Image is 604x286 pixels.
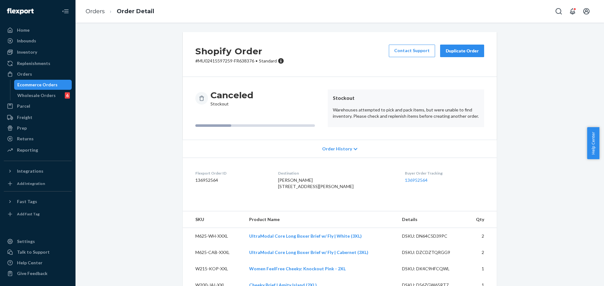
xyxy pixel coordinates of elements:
a: Inbounds [4,36,72,46]
a: Women FeelFree Cheeky: Knockout Pink - 2XL [249,266,346,271]
a: Wholesale Orders6 [14,90,72,100]
td: M625-CAB-XXXL [183,244,244,261]
ol: breadcrumbs [81,2,159,21]
button: Duplicate Order [440,45,484,57]
div: Parcel [17,103,30,109]
div: Duplicate Order [445,48,479,54]
td: 1 [466,261,497,277]
th: SKU [183,211,244,228]
dt: Flexport Order ID [195,170,268,176]
div: Help Center [17,260,42,266]
a: Settings [4,236,72,246]
a: Add Fast Tag [4,209,72,219]
h2: Shopify Order [195,45,284,58]
a: UltraModal Core Long Boxer Brief w/ Fly | White (3XL) [249,233,362,239]
div: Fast Tags [17,198,37,205]
button: Close Navigation [59,5,72,18]
a: Inventory [4,47,72,57]
div: Ecommerce Orders [17,82,58,88]
a: Orders [4,69,72,79]
dt: Destination [278,170,395,176]
button: Give Feedback [4,268,72,278]
dd: 136952564 [195,177,268,183]
div: Integrations [17,168,43,174]
a: Freight [4,112,72,122]
button: Help Center [587,127,599,159]
th: Product Name [244,211,397,228]
button: Fast Tags [4,197,72,207]
div: Stockout [210,89,253,107]
span: Order History [322,146,352,152]
div: DSKU: DK4C9HFCQWL [402,266,461,272]
div: Reporting [17,147,38,153]
button: Open notifications [566,5,579,18]
div: Home [17,27,30,33]
td: M625-WH-XXXL [183,228,244,245]
a: Ecommerce Orders [14,80,72,90]
div: Prep [17,125,27,131]
a: Reporting [4,145,72,155]
div: Freight [17,114,32,121]
button: Integrations [4,166,72,176]
span: [PERSON_NAME] [STREET_ADDRESS][PERSON_NAME] [278,177,354,189]
div: Replenishments [17,60,50,67]
a: Returns [4,134,72,144]
button: Open account menu [580,5,593,18]
a: Contact Support [389,45,435,57]
div: Talk to Support [17,249,50,255]
a: 136952564 [405,177,428,183]
a: Replenishments [4,58,72,68]
th: Details [397,211,466,228]
div: Add Integration [17,181,45,186]
a: Add Integration [4,179,72,189]
a: Order Detail [117,8,154,15]
div: Settings [17,238,35,245]
img: Flexport logo [7,8,34,14]
button: Talk to Support [4,247,72,257]
p: # MU02415597259-FR638376 [195,58,284,64]
div: 6 [65,92,70,99]
header: Stockout [333,94,479,102]
a: Orders [86,8,105,15]
td: 2 [466,228,497,245]
a: Help Center [4,258,72,268]
h3: Canceled [210,89,253,101]
td: W215-KOP-XXL [183,261,244,277]
div: Inbounds [17,38,36,44]
p: Warehouses attempted to pick and pack items, but were unable to find inventory. Please check and ... [333,107,479,119]
span: • [255,58,258,63]
span: Standard [259,58,277,63]
td: 2 [466,244,497,261]
div: Give Feedback [17,270,48,277]
div: DSKU: DZCDZTQRGG9 [402,249,461,256]
div: Add Fast Tag [17,211,40,217]
th: Qty [466,211,497,228]
div: Wholesale Orders [17,92,56,99]
a: UltraModal Core Long Boxer Brief w/ Fly | Cabernet (3XL) [249,250,368,255]
iframe: Opens a widget where you can chat to one of our agents [564,267,598,283]
div: Orders [17,71,32,77]
div: Inventory [17,49,37,55]
a: Prep [4,123,72,133]
dt: Buyer Order Tracking [405,170,484,176]
a: Home [4,25,72,35]
a: Parcel [4,101,72,111]
div: DSKU: DN64C5D39PC [402,233,461,239]
button: Open Search Box [552,5,565,18]
div: Returns [17,136,34,142]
